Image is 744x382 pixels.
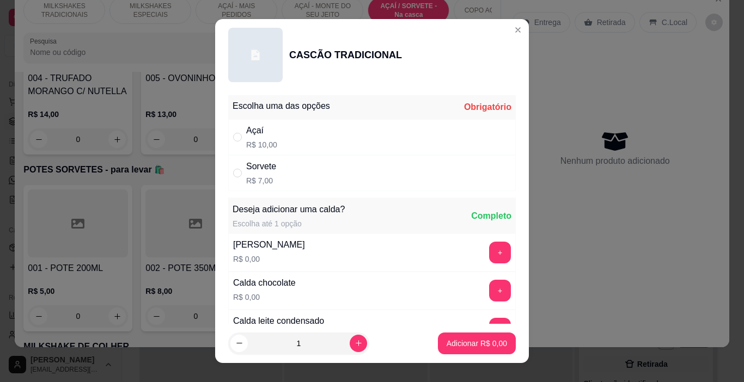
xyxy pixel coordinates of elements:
p: R$ 10,00 [246,139,277,150]
button: increase-product-quantity [350,335,367,352]
div: Escolha uma das opções [233,100,330,113]
div: Completo [471,210,511,223]
button: add [489,242,511,263]
div: CASCÃO TRADICIONAL [289,47,402,63]
button: decrease-product-quantity [230,335,248,352]
div: Sorvete [246,160,276,173]
div: Obrigatório [464,101,511,114]
button: add [489,280,511,301]
div: Escolha até 1 opção [233,218,345,229]
p: Adicionar R$ 0,00 [447,338,507,349]
div: Açaí [246,124,277,137]
button: Close [509,21,527,39]
div: Calda leite condensado [233,315,324,328]
div: Deseja adicionar uma calda? [233,203,345,216]
button: add [489,318,511,340]
p: R$ 0,00 [233,292,296,303]
div: [PERSON_NAME] [233,238,305,251]
div: Calda chocolate [233,276,296,289]
p: R$ 0,00 [233,254,305,264]
button: Adicionar R$ 0,00 [438,332,516,354]
p: R$ 7,00 [246,175,276,186]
